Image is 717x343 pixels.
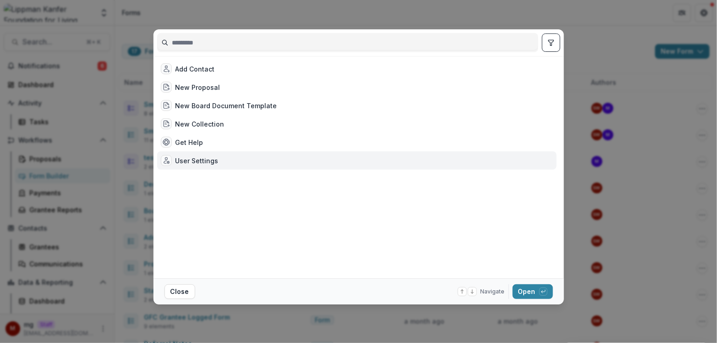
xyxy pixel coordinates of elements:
[175,101,277,111] div: New Board Document Template
[175,64,215,74] div: Add Contact
[175,156,219,166] div: User Settings
[164,284,195,299] button: Close
[481,288,505,296] span: Navigate
[513,284,553,299] button: Open
[175,138,203,147] div: Get Help
[175,119,224,129] div: New Collection
[542,33,560,52] button: toggle filters
[175,83,220,92] div: New Proposal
